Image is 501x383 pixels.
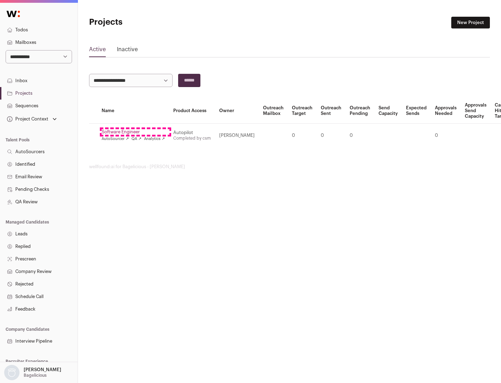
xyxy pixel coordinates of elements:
[215,124,259,148] td: [PERSON_NAME]
[24,367,61,373] p: [PERSON_NAME]
[345,98,374,124] th: Outreach Pending
[173,136,211,140] a: Completed by csm
[451,17,490,29] a: New Project
[89,164,490,170] footer: wellfound:ai for Bagelicious - [PERSON_NAME]
[6,116,48,122] div: Project Context
[102,136,129,142] a: AutoSourcer ↗
[6,114,58,124] button: Open dropdown
[102,129,165,135] a: Software Engineer
[89,45,106,56] a: Active
[215,98,259,124] th: Owner
[345,124,374,148] td: 0
[288,98,317,124] th: Outreach Target
[288,124,317,148] td: 0
[3,7,24,21] img: Wellfound
[173,130,211,135] div: Autopilot
[259,98,288,124] th: Outreach Mailbox
[317,124,345,148] td: 0
[117,45,138,56] a: Inactive
[3,365,63,380] button: Open dropdown
[97,98,169,124] th: Name
[89,17,223,28] h1: Projects
[431,124,461,148] td: 0
[374,98,402,124] th: Send Capacity
[402,98,431,124] th: Expected Sends
[24,373,47,378] p: Bagelicious
[144,136,165,142] a: Analytics ↗
[4,365,19,380] img: nopic.png
[431,98,461,124] th: Approvals Needed
[461,98,491,124] th: Approvals Send Capacity
[132,136,141,142] a: QA ↗
[169,98,215,124] th: Product Access
[317,98,345,124] th: Outreach Sent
